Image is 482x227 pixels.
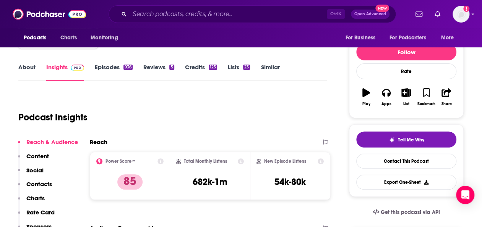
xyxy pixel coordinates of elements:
a: Credits125 [185,63,217,81]
button: open menu [340,31,385,45]
button: Reach & Audience [18,138,78,152]
button: Follow [356,44,456,60]
p: Reach & Audience [26,138,78,146]
button: Bookmark [416,83,436,111]
button: tell me why sparkleTell Me Why [356,131,456,148]
div: Rate [356,63,456,79]
h3: 54k-80k [274,176,306,188]
button: Content [18,152,49,167]
span: Monitoring [91,32,118,43]
a: About [18,63,36,81]
p: Charts [26,195,45,202]
span: Get this podcast via API [381,209,440,216]
button: Share [437,83,456,111]
div: 936 [123,65,133,70]
h2: Power Score™ [105,159,135,164]
div: Bookmark [417,102,435,106]
a: Reviews5 [143,63,174,81]
span: Ctrl K [327,9,345,19]
button: Export One-Sheet [356,175,456,190]
span: Logged in as amooers [453,6,469,23]
button: Rate Card [18,209,55,223]
span: Tell Me Why [398,137,424,143]
p: Social [26,167,44,174]
h3: 682k-1m [193,176,227,188]
img: Podchaser - Follow, Share and Rate Podcasts [13,7,86,21]
button: open menu [436,31,464,45]
button: Contacts [18,180,52,195]
div: Search podcasts, credits, & more... [109,5,396,23]
h1: Podcast Insights [18,112,88,123]
p: Contacts [26,180,52,188]
a: Show notifications dropdown [432,8,443,21]
img: User Profile [453,6,469,23]
a: Similar [261,63,279,81]
p: Rate Card [26,209,55,216]
button: open menu [85,31,128,45]
div: 5 [169,65,174,70]
div: Play [362,102,370,106]
button: Social [18,167,44,181]
span: Podcasts [24,32,46,43]
button: Open AdvancedNew [351,10,389,19]
span: Charts [60,32,77,43]
img: tell me why sparkle [389,137,395,143]
svg: Add a profile image [463,6,469,12]
h2: Total Monthly Listens [184,159,227,164]
span: For Podcasters [389,32,426,43]
a: InsightsPodchaser Pro [46,63,84,81]
button: Charts [18,195,45,209]
div: 23 [243,65,250,70]
img: Podchaser Pro [71,65,84,71]
input: Search podcasts, credits, & more... [130,8,327,20]
h2: New Episode Listens [264,159,306,164]
button: Apps [376,83,396,111]
div: Apps [381,102,391,106]
p: Content [26,152,49,160]
span: More [441,32,454,43]
span: Open Advanced [354,12,386,16]
a: Show notifications dropdown [412,8,425,21]
span: For Business [345,32,375,43]
a: Episodes936 [95,63,133,81]
span: New [375,5,389,12]
div: Open Intercom Messenger [456,186,474,204]
a: Get this podcast via API [367,203,446,222]
button: List [396,83,416,111]
h2: Reach [90,138,107,146]
button: Show profile menu [453,6,469,23]
div: Share [441,102,451,106]
div: List [403,102,409,106]
button: Play [356,83,376,111]
p: 85 [117,174,143,190]
a: Charts [55,31,81,45]
a: Contact This Podcast [356,154,456,169]
button: open menu [18,31,56,45]
a: Lists23 [228,63,250,81]
div: 125 [209,65,217,70]
button: open menu [385,31,437,45]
